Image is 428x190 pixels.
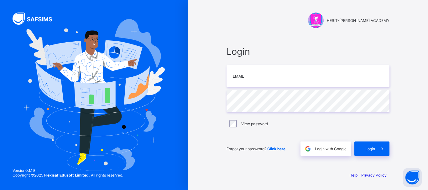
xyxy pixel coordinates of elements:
[241,121,268,126] label: View password
[13,168,123,173] span: Version 0.1.19
[361,173,387,177] a: Privacy Policy
[327,18,389,23] span: HERIT-[PERSON_NAME] ACADEMY
[365,146,375,151] span: Login
[315,146,347,151] span: Login with Google
[403,168,422,187] button: Open asap
[23,19,165,171] img: Hero Image
[13,13,60,25] img: SAFSIMS Logo
[227,46,389,57] span: Login
[267,146,285,151] a: Click here
[44,173,90,177] strong: Flexisaf Edusoft Limited.
[304,145,311,152] img: google.396cfc9801f0270233282035f929180a.svg
[13,173,123,177] span: Copyright © 2025 All rights reserved.
[349,173,358,177] a: Help
[227,146,285,151] span: Forgot your password?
